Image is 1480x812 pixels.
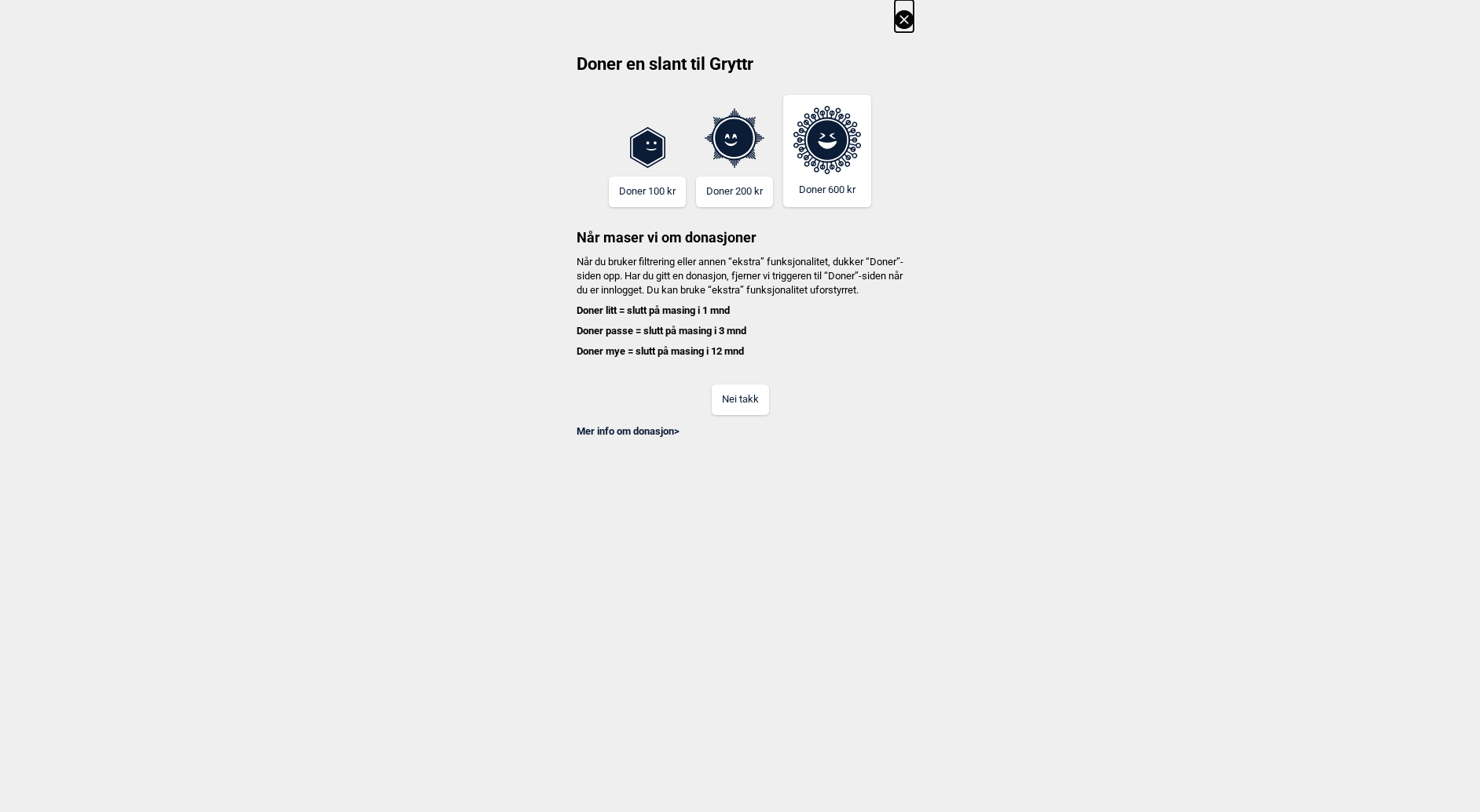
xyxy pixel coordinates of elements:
b: Doner litt = slutt på masing i 1 mnd [577,304,730,316]
b: Doner mye = slutt på masing i 12 mnd [577,345,744,357]
button: Nei takk [712,384,769,415]
h2: Doner en slant til Gryttr [566,53,914,87]
h3: Når maser vi om donasjoner [566,207,914,247]
button: Doner 600 kr [783,95,871,207]
h4: Når du bruker filtrering eller annen “ekstra” funksjonalitet, dukker “Doner”-siden opp. Har du gi... [566,255,914,359]
b: Doner passe = slutt på masing i 3 mnd [577,325,746,337]
button: Doner 200 kr [696,177,773,207]
button: Doner 100 kr [609,177,686,207]
a: Mer info om donasjon> [577,425,680,437]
